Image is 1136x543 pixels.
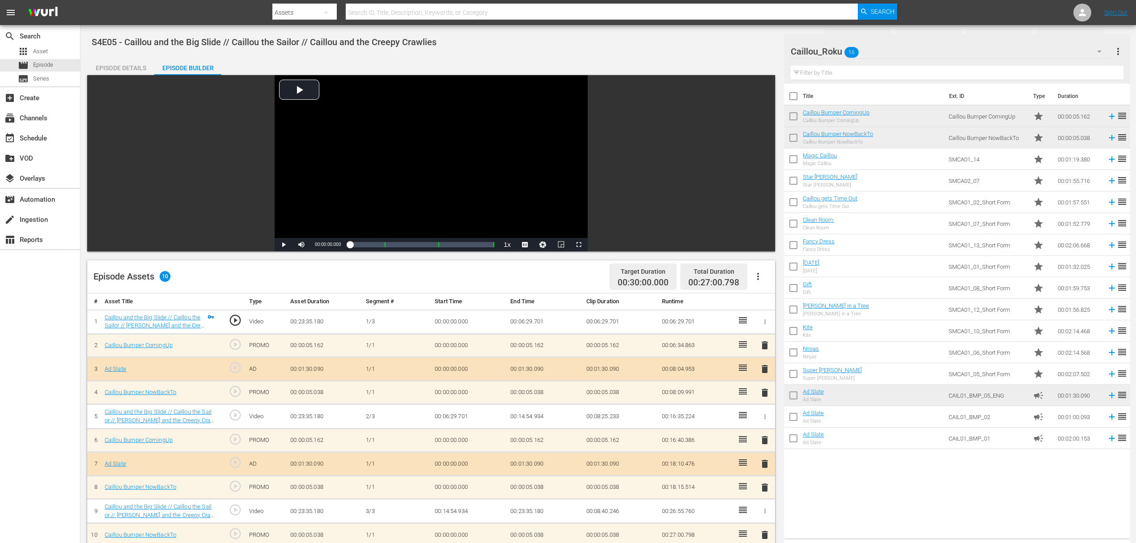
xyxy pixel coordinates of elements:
td: CAIL01_BMP_01 [945,428,1030,449]
span: Promo [1033,283,1044,293]
td: PROMO [246,428,287,452]
td: SMCA01_14 [945,148,1030,170]
svg: Add to Episode [1107,305,1117,314]
td: CAIL01_BMP_05_ENG [945,385,1030,406]
td: 00:16:40.386 [658,428,734,452]
td: SMCA01_12_Short Form [945,299,1030,320]
span: Schedule [4,133,15,144]
td: 00:01:30.090 [507,357,582,381]
td: CAIL01_BMP_02 [945,406,1030,428]
td: SMCA01_10_Short Form [945,320,1030,342]
td: 00:26:55.760 [658,499,734,523]
span: VOD [4,153,15,164]
td: SMCA01_13_Short Form [945,234,1030,256]
td: 00:01:59.753 [1054,277,1103,299]
td: 00:01:32.025 [1054,256,1103,277]
span: Reports [4,234,15,245]
svg: Add to Episode [1107,176,1117,186]
svg: Add to Episode [1107,326,1117,336]
th: Segment # [362,293,431,310]
a: Caillou Bumper NowBackTo [105,484,176,490]
td: Video [246,404,287,428]
td: 4 [87,381,101,404]
div: Ad Duration [903,30,954,43]
td: 3/3 [362,499,431,523]
span: play_circle_outline [229,361,242,374]
td: PROMO [246,381,287,404]
span: more_vert [1113,46,1123,57]
td: SMCA01_08_Short Form [945,277,1030,299]
td: 00:00:05.038 [287,381,362,404]
button: Picture-in-Picture [552,238,570,251]
span: Asset [18,46,29,57]
a: Caillou Bumper ComingUp [105,342,173,348]
span: Channels [4,113,15,123]
th: Clip Duration [583,293,658,310]
td: 00:23:35.180 [287,499,362,523]
td: 00:00:05.162 [583,428,658,452]
td: 00:00:00.000 [431,452,507,476]
span: 10 [160,271,170,282]
span: reorder [1117,304,1128,314]
td: 3 [87,357,101,381]
a: Caillou Bumper ComingUp [105,437,173,443]
td: 1/3 [362,310,431,334]
td: SMCA01_06_Short Form [945,342,1030,363]
th: Runtime [658,293,734,310]
span: reorder [1117,390,1128,400]
span: reorder [1117,411,1128,422]
th: Duration [1052,84,1106,109]
td: 00:00:00.000 [431,357,507,381]
div: Ad Slate [803,418,824,424]
span: 00:30:00.000 [618,278,669,288]
td: 00:01:30.090 [287,357,362,381]
span: play_circle_outline [229,527,242,540]
svg: Add to Episode [1107,390,1117,400]
td: 00:08:04.953 [658,357,734,381]
td: 00:08:40.246 [583,499,658,523]
div: Clean Room [803,225,834,231]
span: Promo [1033,369,1044,379]
td: 1/1 [362,428,431,452]
td: 00:01:19.380 [1054,148,1103,170]
div: Caillou gets Time Out [803,204,857,209]
span: play_circle_outline [229,314,242,327]
td: 1/1 [362,452,431,476]
button: Mute [292,238,310,251]
span: Ad [1033,390,1044,401]
span: Ingestion [4,214,15,225]
span: Promo [1033,132,1044,143]
td: 00:01:52.779 [1054,213,1103,234]
td: 00:18:15.514 [658,475,734,499]
span: play_circle_outline [229,433,242,446]
a: [PERSON_NAME] in a Tree [803,302,869,309]
span: reorder [1117,218,1128,229]
td: 00:01:56.825 [1054,299,1103,320]
a: Magic Caillou [803,152,837,159]
span: Search [871,4,894,20]
td: SMCA01_01_Short Form [945,256,1030,277]
span: Search [4,31,15,42]
span: Promo [1033,347,1044,358]
td: 00:01:30.090 [583,357,658,381]
div: [DATE] [803,268,819,274]
div: Kite [803,332,813,338]
td: PROMO [246,334,287,357]
span: reorder [1117,282,1128,293]
span: reorder [1117,175,1128,186]
td: 00:06:29.701 [431,404,507,428]
td: 00:01:55.716 [1054,170,1103,191]
a: Clean Room [803,216,834,223]
svg: Add to Episode [1107,197,1117,207]
span: Promo [1033,111,1044,122]
span: reorder [1117,368,1128,379]
td: 1 [87,310,101,334]
td: 00:00:05.162 [287,428,362,452]
td: 00:01:30.090 [1054,385,1103,406]
svg: Add to Episode [1107,133,1117,143]
a: Gift [803,281,812,288]
td: 00:02:14.468 [1054,320,1103,342]
a: Caillou and the Big Slide // Caillou the Sailor // [PERSON_NAME] and the Creepy Crawlies (1/3) [105,314,204,337]
div: Ad Slate [803,440,824,445]
td: 00:00:00.000 [431,381,507,404]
